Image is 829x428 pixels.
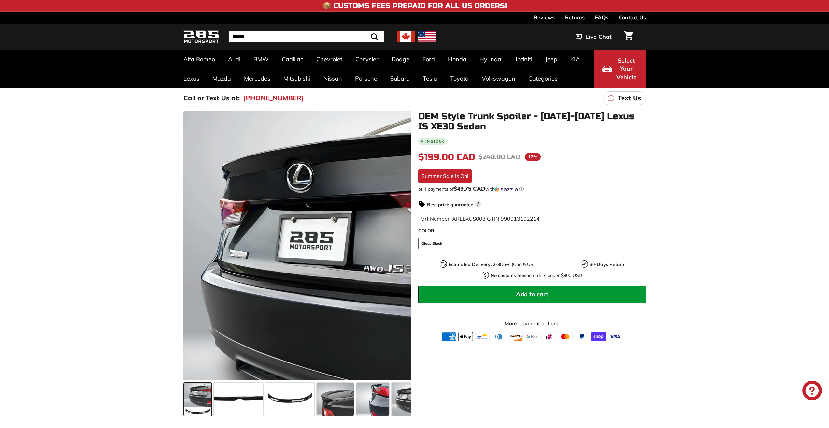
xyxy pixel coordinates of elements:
[475,201,481,207] span: i
[442,332,456,341] img: american_express
[441,50,473,69] a: Honda
[585,33,612,41] span: Live Chat
[229,31,384,42] input: Search
[525,153,541,161] span: 17%
[509,50,539,69] a: Infiniti
[590,261,624,267] strong: 30-Days Return
[183,29,219,45] img: Logo_285_Motorsport_areodynamics_components
[418,152,475,163] span: $199.00 CAD
[418,215,540,222] span: Part Number: ARLEXUS003 GTIN:
[317,69,349,88] a: Nissan
[619,12,646,23] a: Contact Us
[310,50,349,69] a: Chevrolet
[425,140,444,143] b: In stock
[541,332,556,341] img: ideal
[322,2,507,10] h4: 📦 Customs Fees Prepaid for All US Orders!
[479,153,520,161] span: $240.00 CAD
[618,93,641,103] p: Text Us
[567,29,620,45] button: Live Chat
[522,69,564,88] a: Categories
[416,69,444,88] a: Tesla
[475,332,490,341] img: bancontact
[177,69,206,88] a: Lexus
[243,93,304,103] a: [PHONE_NUMBER]
[454,185,485,192] span: $49.75 CAD
[416,50,441,69] a: Ford
[349,50,385,69] a: Chrysler
[183,93,240,103] p: Call or Text Us at:
[418,286,646,303] button: Add to cart
[565,12,585,23] a: Returns
[558,332,573,341] img: master
[385,50,416,69] a: Dodge
[247,50,275,69] a: BMW
[237,69,277,88] a: Mercedes
[418,186,646,192] div: or 4 payments of$49.75 CADwithSezzle Click to learn more about Sezzle
[491,272,582,279] p: on orders under $800 USD
[516,290,548,298] span: Add to cart
[800,381,824,402] inbox-online-store-chat: Shopify online store chat
[418,228,646,234] label: COLOR
[418,111,646,132] h1: OEM Style Trunk Spoiler - [DATE]-[DATE] Lexus IS XE30 Sedan
[575,332,589,341] img: paypal
[603,91,646,105] a: Text Us
[384,69,416,88] a: Subaru
[449,261,500,267] strong: Estimated Delivery: 2-3
[594,50,646,88] button: Select Your Vehicle
[275,50,310,69] a: Cadillac
[475,69,522,88] a: Volkswagen
[492,332,506,341] img: diners_club
[564,50,586,69] a: KIA
[501,215,540,222] span: 990013102214
[591,332,606,341] img: shopify_pay
[277,69,317,88] a: Mitsubishi
[427,202,473,208] strong: Best price guarantee
[449,261,535,268] p: Days (Can & US)
[508,332,523,341] img: discover
[491,273,526,278] strong: No customs fees
[608,332,622,341] img: visa
[444,69,475,88] a: Toyota
[458,332,473,341] img: apple_pay
[222,50,247,69] a: Audi
[595,12,608,23] a: FAQs
[177,50,222,69] a: Alfa Romeo
[206,69,237,88] a: Mazda
[473,50,509,69] a: Hyundai
[620,26,637,48] a: Cart
[615,56,637,81] span: Select Your Vehicle
[418,319,646,327] a: More payment options
[525,332,539,341] img: google_pay
[418,186,646,192] div: or 4 payments of with
[494,186,518,192] img: Sezzle
[539,50,564,69] a: Jeep
[349,69,384,88] a: Porsche
[418,169,472,183] div: Summer Sale is On!
[534,12,555,23] a: Reviews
